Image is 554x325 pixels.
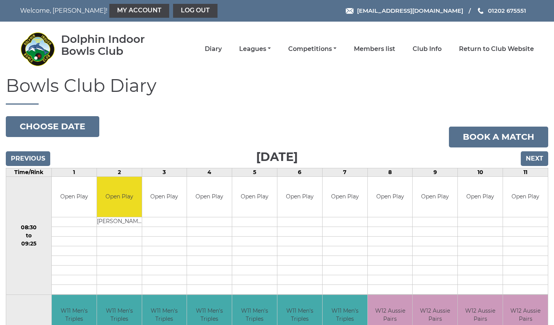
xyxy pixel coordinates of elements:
a: Competitions [288,45,336,53]
td: Open Play [52,177,97,217]
input: Next [521,151,548,166]
a: My Account [109,4,169,18]
a: Leagues [239,45,271,53]
div: Dolphin Indoor Bowls Club [61,33,167,57]
a: Book a match [449,127,548,147]
td: 7 [322,168,367,176]
td: 6 [277,168,323,176]
button: Choose date [6,116,99,137]
span: [EMAIL_ADDRESS][DOMAIN_NAME] [357,7,463,14]
td: Open Play [413,177,457,217]
a: Phone us 01202 675551 [477,6,526,15]
td: Open Play [368,177,413,217]
td: Open Play [142,177,187,217]
td: 4 [187,168,232,176]
a: Members list [354,45,395,53]
td: Open Play [277,177,322,217]
td: 5 [232,168,277,176]
td: 8 [367,168,413,176]
a: Club Info [413,45,442,53]
td: 9 [413,168,458,176]
h1: Bowls Club Diary [6,76,548,105]
a: Return to Club Website [459,45,534,53]
a: Email [EMAIL_ADDRESS][DOMAIN_NAME] [346,6,463,15]
input: Previous [6,151,50,166]
a: Log out [173,4,218,18]
span: 01202 675551 [488,7,526,14]
img: Email [346,8,353,14]
td: 10 [458,168,503,176]
a: Diary [205,45,222,53]
img: Dolphin Indoor Bowls Club [20,32,55,66]
td: Time/Rink [6,168,52,176]
td: Open Play [323,177,367,217]
td: Open Play [232,177,277,217]
td: Open Play [187,177,232,217]
td: 08:30 to 09:25 [6,176,52,295]
nav: Welcome, [PERSON_NAME]! [20,4,228,18]
td: 11 [503,168,548,176]
td: 2 [97,168,142,176]
td: 3 [142,168,187,176]
td: 1 [51,168,97,176]
td: Open Play [503,177,548,217]
td: Open Play [458,177,503,217]
td: [PERSON_NAME] [97,217,142,227]
td: Open Play [97,177,142,217]
img: Phone us [478,8,483,14]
